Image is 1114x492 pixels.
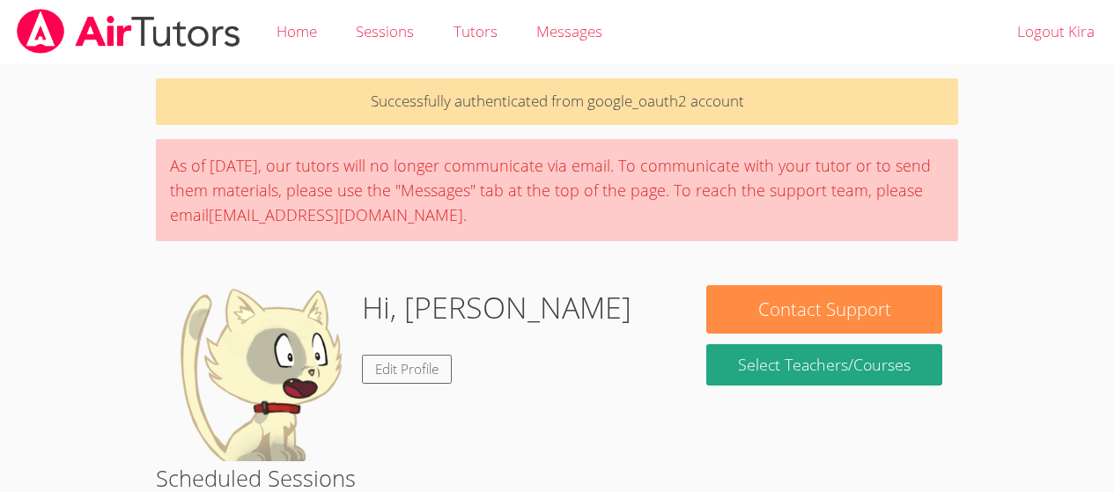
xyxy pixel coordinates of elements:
p: Successfully authenticated from google_oauth2 account [156,78,958,125]
button: Contact Support [706,285,941,334]
h1: Hi, [PERSON_NAME] [362,285,631,330]
a: Select Teachers/Courses [706,344,941,386]
img: airtutors_banner-c4298cdbf04f3fff15de1276eac7730deb9818008684d7c2e4769d2f7ddbe033.png [15,9,242,54]
span: Messages [536,21,602,41]
a: Edit Profile [362,355,452,384]
img: default.png [172,285,348,461]
div: As of [DATE], our tutors will no longer communicate via email. To communicate with your tutor or ... [156,139,958,241]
